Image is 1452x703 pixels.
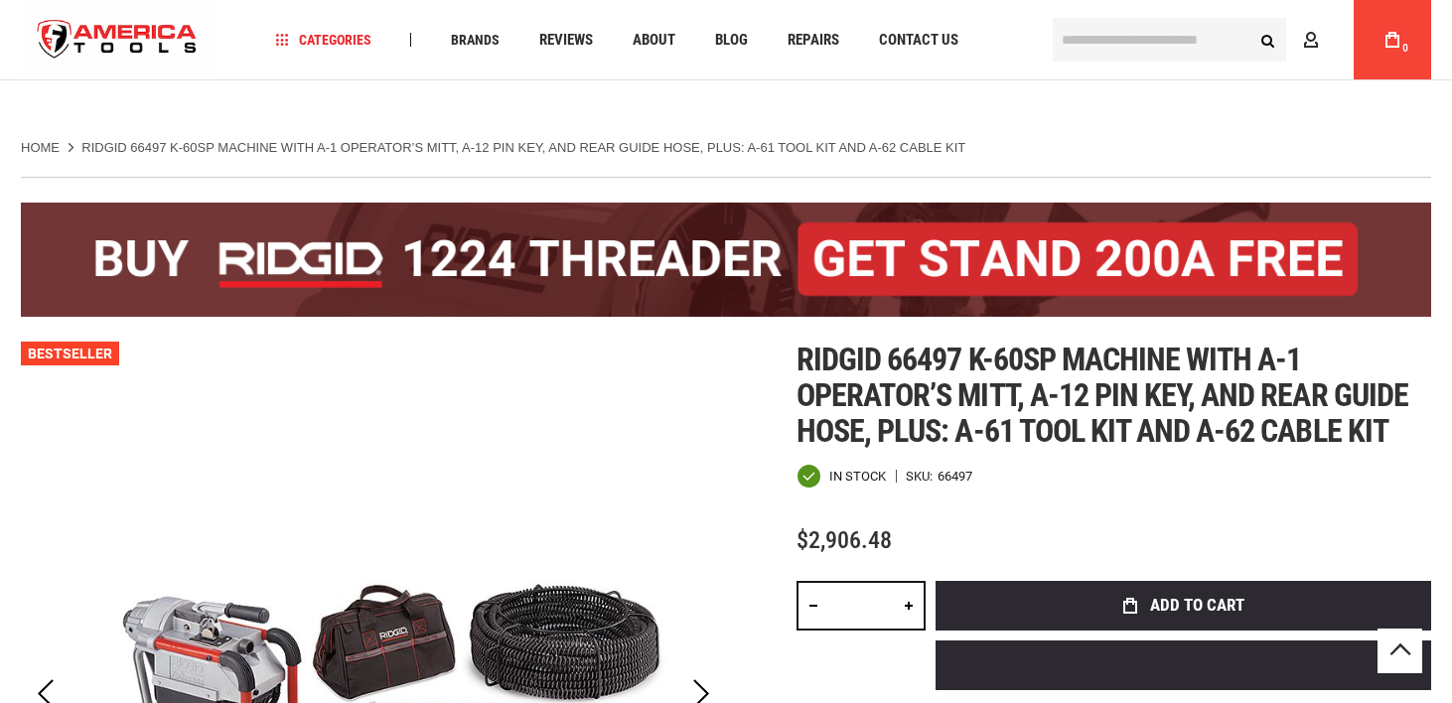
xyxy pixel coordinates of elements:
[451,33,500,47] span: Brands
[442,27,508,54] a: Brands
[21,139,60,157] a: Home
[779,27,848,54] a: Repairs
[1402,43,1408,54] span: 0
[906,470,938,483] strong: SKU
[715,33,748,48] span: Blog
[870,27,967,54] a: Contact Us
[276,33,371,47] span: Categories
[21,203,1431,317] img: BOGO: Buy the RIDGID® 1224 Threader (26092), get the 92467 200A Stand FREE!
[936,581,1431,631] button: Add to Cart
[797,526,892,554] span: $2,906.48
[21,3,214,77] img: America Tools
[797,464,886,489] div: Availability
[1150,597,1244,614] span: Add to Cart
[624,27,684,54] a: About
[788,33,839,48] span: Repairs
[21,3,214,77] a: store logo
[267,27,380,54] a: Categories
[879,33,958,48] span: Contact Us
[539,33,593,48] span: Reviews
[1248,21,1286,59] button: Search
[706,27,757,54] a: Blog
[938,470,972,483] div: 66497
[829,470,886,483] span: In stock
[633,33,675,48] span: About
[530,27,602,54] a: Reviews
[797,341,1408,450] span: Ridgid 66497 k-60sp machine with a-1 operator’s mitt, a-12 pin key, and rear guide hose, plus: a-...
[81,140,965,155] strong: RIDGID 66497 K-60SP MACHINE WITH A-1 OPERATOR’S MITT, A-12 PIN KEY, AND REAR GUIDE HOSE, PLUS: A-...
